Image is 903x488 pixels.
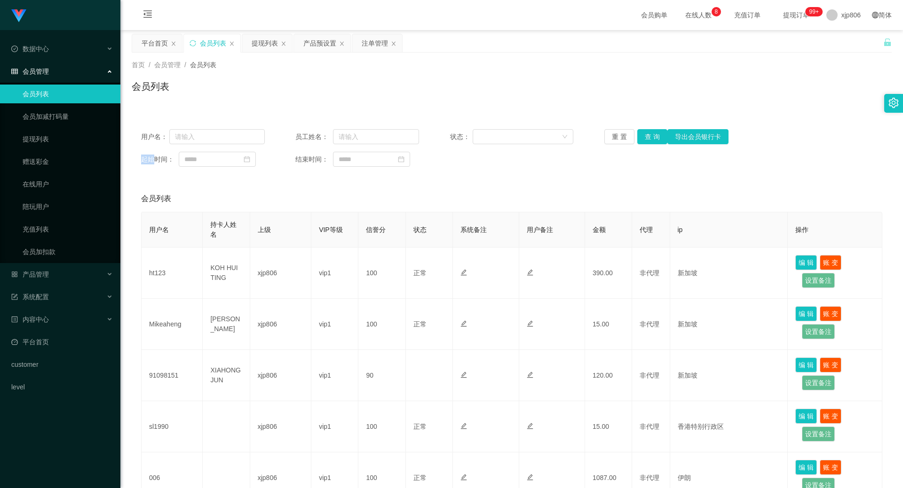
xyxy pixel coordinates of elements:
td: ht123 [142,248,203,299]
span: 正常 [413,320,427,328]
td: 100 [358,248,405,299]
i: 图标: edit [527,423,533,429]
span: 数据中心 [11,45,49,53]
span: 首页 [132,61,145,69]
button: 账 变 [820,357,841,372]
button: 账 变 [820,306,841,321]
td: xjp806 [250,350,311,401]
span: 会员列表 [190,61,216,69]
td: 390.00 [585,248,632,299]
i: 图标: edit [460,320,467,327]
i: 图标: close [339,41,345,46]
span: 非代理 [640,474,659,481]
button: 编 辑 [795,306,817,321]
a: 会员列表 [23,85,113,103]
span: 用户备注 [527,226,553,233]
span: 员工姓名： [295,132,333,142]
i: 图标: appstore-o [11,271,18,278]
span: / [184,61,186,69]
i: 图标: down [562,134,568,140]
i: 图标: global [872,12,879,18]
span: 非代理 [640,269,659,277]
span: ip [678,226,683,233]
span: 用户名 [149,226,169,233]
a: 陪玩用户 [23,197,113,216]
a: 赠送彩金 [23,152,113,171]
span: 状态 [413,226,427,233]
h1: 会员列表 [132,79,169,93]
button: 账 变 [820,460,841,475]
input: 请输入 [333,129,419,144]
input: 请输入 [169,129,265,144]
td: 新加坡 [670,299,788,350]
i: 图标: sync [190,40,196,46]
td: 91098151 [142,350,203,401]
td: 100 [358,299,405,350]
img: logo.9652507e.png [11,9,26,23]
i: 图标: edit [460,474,467,480]
td: [PERSON_NAME] [203,299,250,350]
button: 编 辑 [795,460,817,475]
span: 操作 [795,226,808,233]
sup: 260 [806,7,823,16]
button: 编 辑 [795,255,817,270]
td: vip1 [311,248,358,299]
button: 重 置 [604,129,634,144]
i: 图标: edit [460,423,467,429]
span: 结束时间： [295,155,333,164]
td: XIAHONGJUN [203,350,250,401]
a: 充值列表 [23,220,113,239]
button: 账 变 [820,255,841,270]
span: 用户名： [141,132,169,142]
button: 账 变 [820,409,841,424]
i: 图标: close [229,41,235,46]
button: 编 辑 [795,409,817,424]
i: 图标: edit [527,269,533,276]
div: 提现列表 [252,34,278,52]
span: 会员列表 [141,193,171,204]
div: 注单管理 [362,34,388,52]
button: 设置备注 [802,324,835,339]
td: xjp806 [250,299,311,350]
i: 图标: edit [460,269,467,276]
td: vip1 [311,401,358,452]
sup: 8 [712,7,721,16]
span: 提现订单 [778,12,814,18]
span: 系统备注 [460,226,487,233]
button: 设置备注 [802,273,835,288]
i: 图标: close [391,41,396,46]
td: 新加坡 [670,248,788,299]
span: VIP等级 [319,226,343,233]
span: 起始时间： [141,155,179,164]
i: 图标: profile [11,316,18,323]
span: 充值订单 [729,12,765,18]
i: 图标: close [171,41,176,46]
span: / [149,61,150,69]
a: 图标: dashboard平台首页 [11,333,113,351]
i: 图标: edit [527,372,533,378]
span: 信誉分 [366,226,386,233]
div: 平台首页 [142,34,168,52]
span: 非代理 [640,320,659,328]
td: 香港特别行政区 [670,401,788,452]
p: 8 [714,7,718,16]
button: 设置备注 [802,375,835,390]
span: 会员管理 [11,68,49,75]
td: 15.00 [585,299,632,350]
button: 设置备注 [802,426,835,442]
span: 状态： [450,132,473,142]
span: 产品管理 [11,271,49,278]
span: 代理 [640,226,653,233]
i: 图标: calendar [244,156,250,163]
span: 金额 [593,226,606,233]
div: 会员列表 [200,34,226,52]
td: 新加坡 [670,350,788,401]
button: 编 辑 [795,357,817,372]
i: 图标: close [281,41,286,46]
td: 90 [358,350,405,401]
span: 会员管理 [154,61,181,69]
i: 图标: menu-fold [132,0,164,31]
a: 在线用户 [23,175,113,194]
a: customer [11,355,113,374]
td: KOH HUI TING [203,248,250,299]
